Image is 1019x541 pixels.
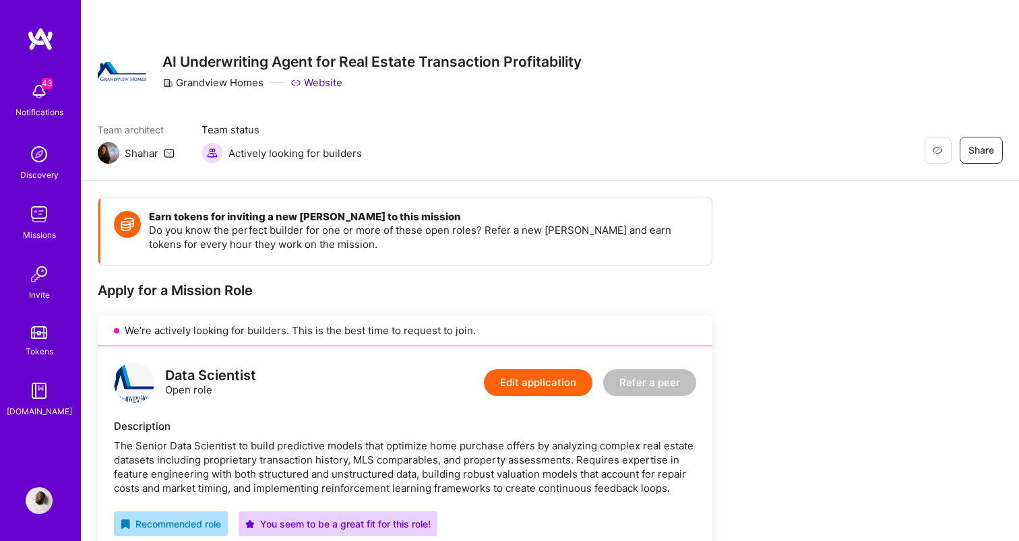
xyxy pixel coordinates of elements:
[31,326,47,339] img: tokens
[202,142,223,164] img: Actively looking for builders
[98,282,712,299] div: Apply for a Mission Role
[202,123,362,137] span: Team status
[968,144,994,157] span: Share
[98,62,146,81] img: Company Logo
[165,369,256,397] div: Open role
[27,27,54,51] img: logo
[26,487,53,514] img: User Avatar
[165,369,256,383] div: Data Scientist
[98,142,119,164] img: Team Architect
[149,223,698,251] p: Do you know the perfect builder for one or more of these open roles? Refer a new [PERSON_NAME] an...
[228,146,362,160] span: Actively looking for builders
[149,211,698,223] h4: Earn tokens for inviting a new [PERSON_NAME] to this mission
[26,141,53,168] img: discovery
[245,517,431,531] div: You seem to be a great fit for this role!
[245,519,255,529] i: icon PurpleStar
[125,146,158,160] div: Shahar
[114,362,154,403] img: logo
[42,78,53,89] span: 43
[26,344,53,358] div: Tokens
[162,77,173,88] i: icon CompanyGray
[20,168,59,182] div: Discovery
[16,105,63,119] div: Notifications
[162,75,264,90] div: Grandview Homes
[7,404,72,418] div: [DOMAIN_NAME]
[164,148,175,158] i: icon Mail
[114,211,141,238] img: Token icon
[26,201,53,228] img: teamwork
[121,519,130,529] i: icon RecommendedBadge
[960,137,1003,164] button: Share
[114,439,696,495] div: The Senior Data Scientist to build predictive models that optimize home purchase offers by analyz...
[162,53,582,70] h3: AI Underwriting Agent for Real Estate Transaction Profitability
[29,288,50,302] div: Invite
[98,123,175,137] span: Team architect
[98,315,712,346] div: We’re actively looking for builders. This is the best time to request to join.
[484,369,592,396] button: Edit application
[121,517,221,531] div: Recommended role
[932,145,943,156] i: icon EyeClosed
[23,228,56,242] div: Missions
[26,78,53,105] img: bell
[114,419,696,433] div: Description
[603,369,696,396] button: Refer a peer
[22,487,56,514] a: User Avatar
[26,377,53,404] img: guide book
[26,261,53,288] img: Invite
[290,75,342,90] a: Website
